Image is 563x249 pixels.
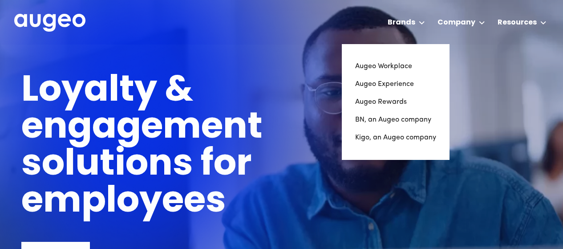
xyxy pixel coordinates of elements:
img: Augeo's full logo in white. [14,14,85,32]
a: Augeo Rewards [355,93,436,111]
div: Company [437,17,475,28]
a: Kigo, an Augeo company [355,129,436,147]
nav: Brands [342,44,450,160]
a: Augeo Workplace [355,57,436,75]
a: home [14,14,85,33]
a: BN, an Augeo company [355,111,436,129]
a: Augeo Experience [355,75,436,93]
div: Brands [388,17,415,28]
div: Resources [498,17,537,28]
